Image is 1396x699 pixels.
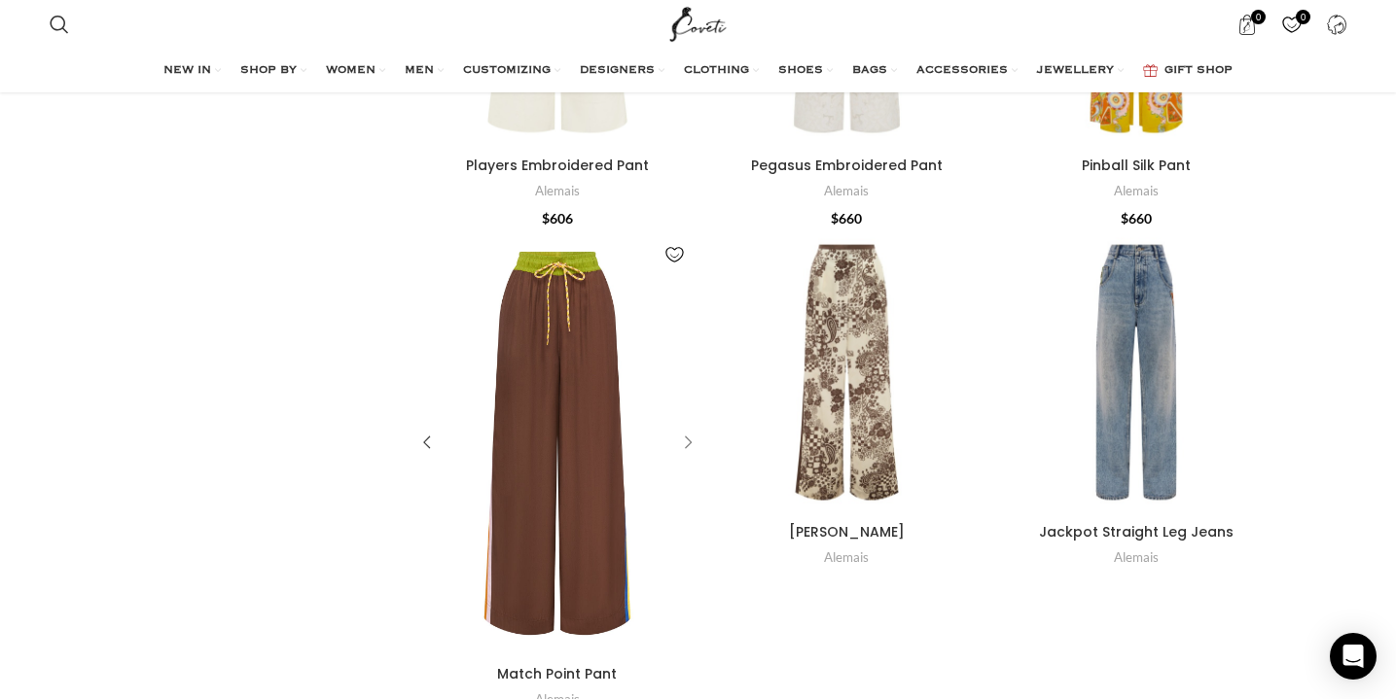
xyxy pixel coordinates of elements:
[994,230,1278,514] a: Jackpot Straight Leg Jeans
[1039,522,1234,542] a: Jackpot Straight Leg Jeans
[1271,5,1311,44] div: My Wishlist
[684,63,749,79] span: CLOTHING
[326,52,385,90] a: WOMEN
[240,52,306,90] a: SHOP BY
[466,156,649,175] a: Players Embroidered Pant
[1164,63,1233,79] span: GIFT SHOP
[580,52,664,90] a: DESIGNERS
[1271,5,1311,44] a: 0
[163,52,221,90] a: NEW IN
[824,182,869,200] a: Alemais
[405,52,444,90] a: MEN
[665,15,731,31] a: Site logo
[326,63,376,79] span: WOMEN
[751,156,943,175] a: Pegasus Embroidered Pant
[1037,63,1114,79] span: JEWELLERY
[789,522,905,542] a: [PERSON_NAME]
[1037,52,1124,90] a: JEWELLERY
[1143,52,1233,90] a: GIFT SHOP
[415,230,699,655] a: Match Point Pant
[1143,64,1158,77] img: GiftBag
[1251,10,1266,24] span: 0
[1121,210,1152,227] bdi: 660
[916,52,1018,90] a: ACCESSORIES
[542,210,573,227] bdi: 606
[705,230,989,514] a: Vinnie Pant
[497,664,617,683] a: Match Point Pant
[684,52,759,90] a: CLOTHING
[852,52,897,90] a: BAGS
[40,52,1356,90] div: Main navigation
[542,210,550,227] span: $
[40,5,79,44] a: Search
[463,63,551,79] span: CUSTOMIZING
[580,63,655,79] span: DESIGNERS
[1114,548,1159,567] a: Alemais
[463,52,560,90] a: CUSTOMIZING
[405,63,434,79] span: MEN
[831,210,839,227] span: $
[535,182,580,200] a: Alemais
[1114,182,1159,200] a: Alemais
[1296,10,1310,24] span: 0
[1082,156,1191,175] a: Pinball Silk Pant
[778,63,823,79] span: SHOES
[831,210,862,227] bdi: 660
[1330,633,1377,680] div: Open Intercom Messenger
[163,63,211,79] span: NEW IN
[778,52,833,90] a: SHOES
[824,548,869,567] a: Alemais
[240,63,297,79] span: SHOP BY
[1227,5,1267,44] a: 0
[1121,210,1128,227] span: $
[916,63,1008,79] span: ACCESSORIES
[852,63,887,79] span: BAGS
